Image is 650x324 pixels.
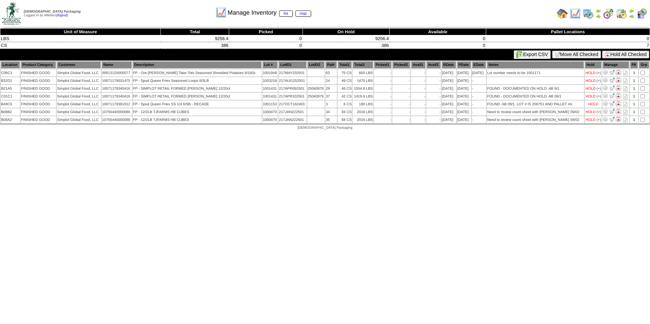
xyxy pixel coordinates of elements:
[487,93,584,100] td: FOUND - DOCUMENTED ON HOLD. AB 09/1
[338,85,352,92] td: 46 CS
[0,35,161,42] td: LBS
[487,61,584,69] th: Notes
[325,93,337,100] td: 37
[133,77,262,84] td: FP - Spud Queen Fries Seasoned Loops 6/5LB
[57,108,101,115] td: Simplot Global Food, LLC
[353,69,373,76] td: 600 LBS
[487,116,584,123] td: Need to review count sheet with [PERSON_NAME] 09/02
[588,102,598,106] div: HOLD
[338,108,352,115] td: 84 CS
[457,77,471,84] td: [DATE]
[486,29,650,35] th: Pallet Locations
[630,94,638,98] div: 1
[629,8,634,14] img: arrowleft.gif
[609,77,615,83] img: Move
[325,77,337,84] td: 24
[216,7,226,18] img: line_graph.gif
[426,77,441,84] td: -
[279,11,292,17] a: list
[307,85,325,92] td: 25040979
[374,101,392,108] td: -
[0,29,161,35] th: Unit of Measure
[442,116,456,123] td: [DATE]
[325,101,337,108] td: 3
[457,108,471,115] td: [DATE]
[596,14,601,19] img: arrowright.gif
[603,93,608,98] img: Adjust
[585,79,596,83] div: HOLD
[303,29,390,35] th: On Hold
[597,71,601,75] div: (+)
[472,85,486,92] td: -
[133,61,262,69] th: Description
[442,69,456,76] td: [DATE]
[374,77,392,84] td: -
[133,85,262,92] td: FP - SIMPLOT RETAIL FORMED [PERSON_NAME] 12/20ct
[411,77,426,84] td: -
[472,77,486,84] td: -
[353,61,373,69] th: Total2
[57,77,101,84] td: Simplot Global Food, LLC
[603,116,608,122] img: Adjust
[597,87,601,91] div: (+)
[160,42,229,49] td: 386
[133,69,262,76] td: FP - Ore-[PERSON_NAME] Tater Tots Seasoned Shredded Potatoes 8/160z
[160,29,229,35] th: Total
[295,11,311,17] a: map
[57,85,101,92] td: Simplot Global Food, LLC
[21,108,56,115] td: FINISHED GOOD
[1,61,20,69] th: Location
[605,52,610,57] img: hold.gif
[426,108,441,115] td: -
[616,109,621,114] img: Manage Hold
[583,8,594,19] img: calendarprod.gif
[411,108,426,115] td: -
[21,77,56,84] td: FINISHED GOOD
[597,79,601,83] div: (+)
[392,69,410,76] td: -
[262,69,278,76] td: 1001948
[411,69,426,76] td: -
[486,35,650,42] td: 0
[426,116,441,123] td: -
[325,108,337,115] td: 34
[426,69,441,76] td: -
[442,101,456,108] td: [DATE]
[392,77,410,84] td: -
[374,108,392,115] td: -
[262,61,278,69] th: Lot #
[516,51,523,58] img: excel.gif
[278,77,306,84] td: 217AUG252501
[472,116,486,123] td: -
[411,93,426,100] td: -
[133,108,262,115] td: FP - 12/2LB TJFARMS HB CUBES
[392,85,410,92] td: -
[609,116,615,122] img: Move
[616,85,621,91] img: Manage Hold
[1,101,20,108] td: B49C6
[392,116,410,123] td: -
[487,101,584,108] td: FOUND. AB 09/1. LOT # IS 200751 AND PALLET #4.
[338,77,352,84] td: 49 CS
[303,42,390,49] td: 386
[603,85,608,91] img: Adjust
[338,101,352,108] td: 6 CS
[411,61,426,69] th: Avail1
[487,108,584,115] td: Need to review count sheet with [PERSON_NAME] 09/02
[278,69,306,76] td: 217MAY202501
[325,85,337,92] td: 29
[596,8,601,14] img: arrowleft.gif
[457,101,471,108] td: [DATE]
[1,85,20,92] td: B21A5
[597,110,601,114] div: (+)
[227,9,311,16] span: Manage Inventory
[102,69,132,76] td: 00013120000577
[457,85,471,92] td: [DATE]
[609,85,615,91] img: Move
[102,61,132,69] th: Name
[392,61,410,69] th: Picked2
[262,85,278,92] td: 1001431
[262,108,278,115] td: 1000470
[472,69,486,76] td: [DATE]
[353,108,373,115] td: 2016 LBS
